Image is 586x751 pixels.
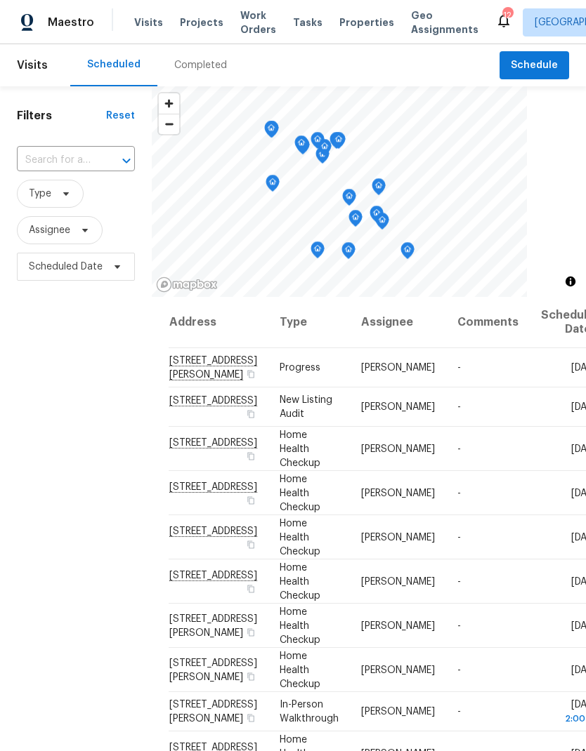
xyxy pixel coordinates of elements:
span: - [457,488,461,498]
span: Home Health Checkup [280,518,320,556]
span: Projects [180,15,223,29]
span: Home Health Checkup [280,430,320,467]
button: Open [117,151,136,171]
span: Schedule [511,57,558,74]
div: 12 [502,8,512,22]
div: Reset [106,109,135,123]
button: Toggle attribution [562,273,579,290]
button: Schedule [500,51,569,80]
div: Map marker [372,178,386,200]
button: Copy Address [245,368,257,380]
span: Properties [339,15,394,29]
div: Map marker [375,213,389,234]
div: Map marker [266,175,280,197]
span: - [457,620,461,630]
th: Assignee [350,297,446,348]
div: Map marker [341,242,356,264]
span: [PERSON_NAME] [361,665,435,674]
th: Comments [446,297,530,348]
canvas: Map [152,86,527,297]
span: Home Health Checkup [280,651,320,689]
span: In-Person Walkthrough [280,700,339,724]
span: [PERSON_NAME] [361,363,435,373]
span: [PERSON_NAME] [361,402,435,412]
span: [STREET_ADDRESS][PERSON_NAME] [169,613,257,637]
span: [STREET_ADDRESS][PERSON_NAME] [169,658,257,682]
span: Maestro [48,15,94,29]
span: Assignee [29,223,70,237]
span: - [457,576,461,586]
div: Map marker [315,147,330,168]
span: Work Orders [240,8,276,36]
span: - [457,665,461,674]
div: Map marker [330,132,344,154]
button: Zoom in [159,93,179,114]
span: [PERSON_NAME] [361,532,435,542]
span: Type [29,187,51,201]
button: Copy Address [245,712,257,724]
th: Type [268,297,350,348]
button: Copy Address [245,408,257,420]
div: Map marker [264,121,278,142]
span: Progress [280,363,320,373]
span: Home Health Checkup [280,474,320,512]
th: Address [169,297,268,348]
input: Search for an address... [17,149,96,171]
span: Scheduled Date [29,260,103,274]
button: Copy Address [245,538,257,550]
span: [PERSON_NAME] [361,707,435,717]
span: [PERSON_NAME] [361,620,435,630]
span: Tasks [293,18,323,27]
span: Geo Assignments [411,8,478,36]
div: Scheduled [87,58,141,72]
span: [PERSON_NAME] [361,576,435,586]
span: - [457,402,461,412]
span: Home Health Checkup [280,606,320,644]
span: Toggle attribution [566,274,575,289]
span: Home Health Checkup [280,562,320,600]
span: - [457,707,461,717]
span: Visits [17,50,48,81]
div: Map marker [311,241,325,263]
button: Copy Address [245,493,257,506]
div: Map marker [332,132,346,154]
span: - [457,444,461,453]
div: Map marker [311,132,325,154]
div: Map marker [318,139,332,161]
div: Completed [174,58,227,72]
button: Copy Address [245,670,257,682]
span: [PERSON_NAME] [361,444,435,453]
span: - [457,532,461,542]
h1: Filters [17,109,106,123]
a: Mapbox homepage [156,277,218,293]
span: [PERSON_NAME] [361,488,435,498]
button: Copy Address [245,449,257,462]
span: Visits [134,15,163,29]
div: Map marker [401,242,415,264]
div: Map marker [349,210,363,232]
button: Copy Address [245,625,257,638]
button: Copy Address [245,582,257,594]
div: Map marker [294,135,308,157]
span: - [457,363,461,373]
span: New Listing Audit [280,395,332,419]
div: Map marker [370,206,384,227]
span: [STREET_ADDRESS][PERSON_NAME] [169,700,257,724]
div: Map marker [342,189,356,211]
button: Zoom out [159,114,179,134]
